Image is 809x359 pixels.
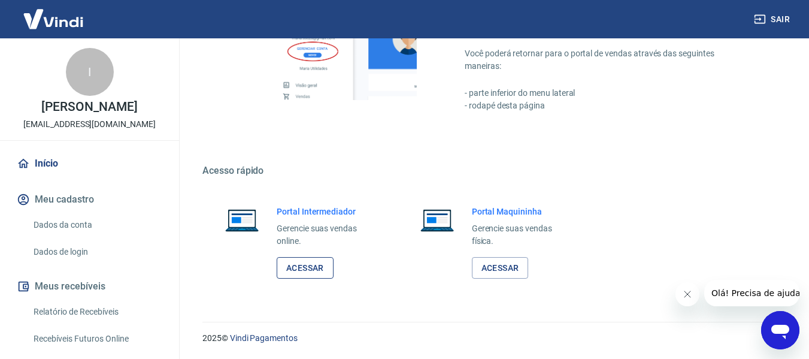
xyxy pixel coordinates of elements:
p: Você poderá retornar para o portal de vendas através das seguintes maneiras: [465,47,752,73]
button: Meus recebíveis [14,273,165,300]
a: Acessar [277,257,334,279]
img: Imagem de um notebook aberto [412,206,462,234]
div: I [66,48,114,96]
span: Olá! Precisa de ajuda? [7,8,101,18]
iframe: Fechar mensagem [675,282,699,306]
h6: Portal Intermediador [277,206,376,218]
a: Acessar [472,257,529,279]
button: Sair [752,8,795,31]
p: 2025 © [202,332,780,345]
a: Relatório de Recebíveis [29,300,165,324]
button: Meu cadastro [14,186,165,213]
a: Recebíveis Futuros Online [29,327,165,351]
h6: Portal Maquininha [472,206,571,218]
p: - parte inferior do menu lateral [465,87,752,99]
iframe: Botão para abrir a janela de mensagens [761,311,799,349]
h5: Acesso rápido [202,165,780,177]
p: - rodapé desta página [465,99,752,112]
img: Imagem de um notebook aberto [217,206,267,234]
a: Dados de login [29,240,165,264]
iframe: Mensagem da empresa [704,280,799,306]
a: Vindi Pagamentos [230,333,298,343]
a: Início [14,150,165,177]
img: Vindi [14,1,92,37]
p: Gerencie suas vendas online. [277,222,376,248]
p: [EMAIL_ADDRESS][DOMAIN_NAME] [23,118,156,131]
a: Dados da conta [29,213,165,237]
p: [PERSON_NAME] [41,101,137,113]
p: Gerencie suas vendas física. [472,222,571,248]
